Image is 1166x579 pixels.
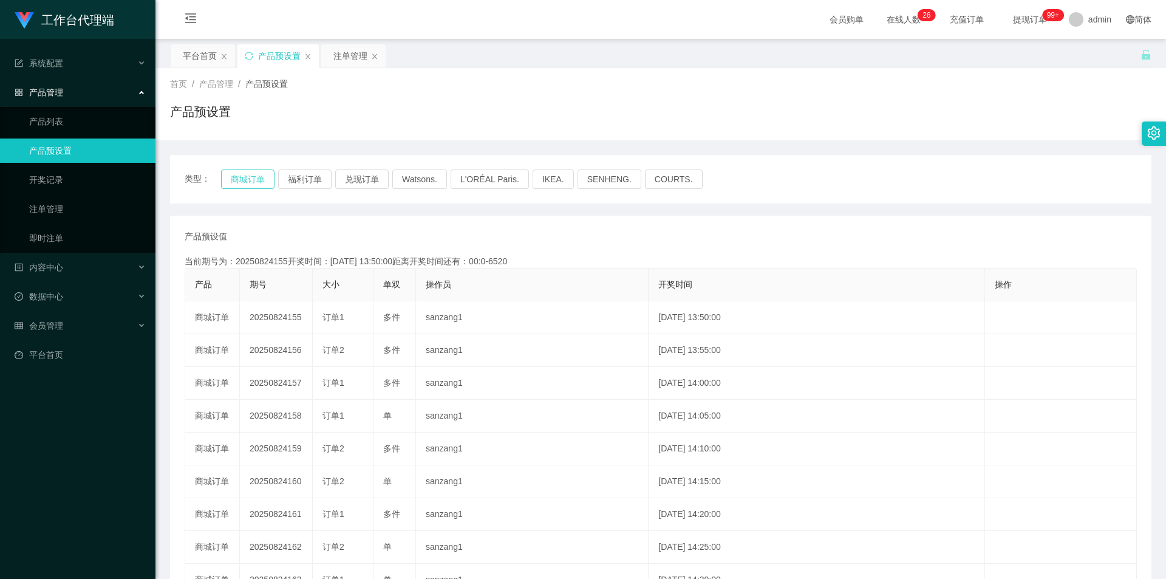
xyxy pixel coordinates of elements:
[383,476,392,486] span: 单
[240,400,313,433] td: 20250824158
[221,170,274,189] button: 商城订单
[383,509,400,519] span: 多件
[15,87,63,97] span: 产品管理
[533,170,574,189] button: IKEA.
[416,531,649,564] td: sanzang1
[1007,15,1053,24] span: 提现订单
[392,170,447,189] button: Watsons.
[383,279,400,289] span: 单双
[383,542,392,552] span: 单
[185,301,240,334] td: 商城订单
[416,433,649,465] td: sanzang1
[1126,15,1134,24] i: 图标: global
[333,44,367,67] div: 注单管理
[185,230,227,243] span: 产品预设值
[29,109,146,134] a: 产品列表
[29,226,146,250] a: 即时注单
[185,255,1137,268] div: 当前期号为：20250824155开奖时间：[DATE] 13:50:00距离开奖时间还有：00:0-6520
[192,79,194,89] span: /
[245,79,288,89] span: 产品预设置
[416,400,649,433] td: sanzang1
[240,531,313,564] td: 20250824162
[258,44,301,67] div: 产品预设置
[185,498,240,531] td: 商城订单
[416,334,649,367] td: sanzang1
[918,9,935,21] sup: 26
[426,279,451,289] span: 操作员
[649,367,985,400] td: [DATE] 14:00:00
[649,465,985,498] td: [DATE] 14:15:00
[322,279,339,289] span: 大小
[15,262,63,272] span: 内容中心
[995,279,1012,289] span: 操作
[15,59,23,67] i: 图标: form
[416,465,649,498] td: sanzang1
[199,79,233,89] span: 产品管理
[578,170,641,189] button: SENHENG.
[383,411,392,420] span: 单
[649,433,985,465] td: [DATE] 14:10:00
[41,1,114,39] h1: 工作台代理端
[240,367,313,400] td: 20250824157
[170,1,211,39] i: 图标: menu-fold
[649,531,985,564] td: [DATE] 14:25:00
[238,79,240,89] span: /
[451,170,529,189] button: L'ORÉAL Paris.
[185,400,240,433] td: 商城订单
[15,263,23,272] i: 图标: profile
[927,9,931,21] p: 6
[649,400,985,433] td: [DATE] 14:05:00
[185,334,240,367] td: 商城订单
[183,44,217,67] div: 平台首页
[649,498,985,531] td: [DATE] 14:20:00
[383,378,400,388] span: 多件
[416,498,649,531] td: sanzang1
[29,197,146,221] a: 注单管理
[322,378,344,388] span: 订单1
[278,170,332,189] button: 福利订单
[240,433,313,465] td: 20250824159
[185,433,240,465] td: 商城订单
[416,301,649,334] td: sanzang1
[195,279,212,289] span: 产品
[185,531,240,564] td: 商城订单
[15,321,23,330] i: 图标: table
[1140,49,1151,60] i: 图标: unlock
[15,292,23,301] i: 图标: check-circle-o
[335,170,389,189] button: 兑现订单
[658,279,692,289] span: 开奖时间
[922,9,927,21] p: 2
[1147,126,1161,140] i: 图标: setting
[170,103,231,121] h1: 产品预设置
[240,498,313,531] td: 20250824161
[371,53,378,60] i: 图标: close
[185,170,221,189] span: 类型：
[250,279,267,289] span: 期号
[240,301,313,334] td: 20250824155
[29,168,146,192] a: 开奖记录
[304,53,312,60] i: 图标: close
[15,343,146,367] a: 图标: dashboard平台首页
[322,312,344,322] span: 订单1
[185,367,240,400] td: 商城订单
[322,345,344,355] span: 订单2
[881,15,927,24] span: 在线人数
[15,15,114,24] a: 工作台代理端
[220,53,228,60] i: 图标: close
[322,542,344,552] span: 订单2
[185,465,240,498] td: 商城订单
[15,58,63,68] span: 系统配置
[245,52,253,60] i: 图标: sync
[240,465,313,498] td: 20250824160
[383,312,400,322] span: 多件
[383,444,400,453] span: 多件
[15,321,63,331] span: 会员管理
[649,301,985,334] td: [DATE] 13:50:00
[383,345,400,355] span: 多件
[15,292,63,301] span: 数据中心
[322,411,344,420] span: 订单1
[29,139,146,163] a: 产品预设置
[15,12,34,29] img: logo.9652507e.png
[15,88,23,97] i: 图标: appstore-o
[170,79,187,89] span: 首页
